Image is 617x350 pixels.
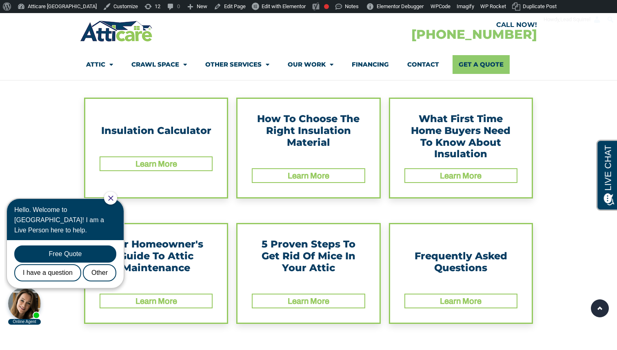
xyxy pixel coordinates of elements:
[135,159,177,168] a: Learn More
[100,239,213,285] div: Our Homeowner's Guide To Attic Maintenance
[288,55,333,74] a: Our Work
[20,7,66,17] span: Opens a chat window
[560,16,590,22] span: Lead Squirrel
[100,113,213,148] div: Insulation Calculator
[308,22,537,28] div: CALL NOW!
[252,113,365,160] div: How To Choose The Right Insulation Material
[252,239,365,285] div: 5 Proven Steps To Get Rid Of Mice In Your Attic
[135,296,177,305] a: Learn More
[440,171,482,180] a: Learn More
[288,296,329,305] a: Learn More
[404,239,517,285] div: Frequently Asked Questions
[404,113,517,160] div: What First Time Home Buyers Need To Know About Insulation
[407,55,439,74] a: Contact
[4,191,135,325] iframe: Chat Invitation
[262,3,306,9] span: Edit with Elementor
[440,296,482,305] a: Learn More
[205,55,269,74] a: Other Services
[86,55,531,74] nav: Menu
[288,171,329,180] a: Learn More
[352,55,389,74] a: Financing
[131,55,187,74] a: Crawl Space
[541,13,604,26] a: Howdy,
[324,4,329,9] div: Focus keyphrase not set
[453,55,510,74] a: Get A Quote
[86,55,113,74] a: Attic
